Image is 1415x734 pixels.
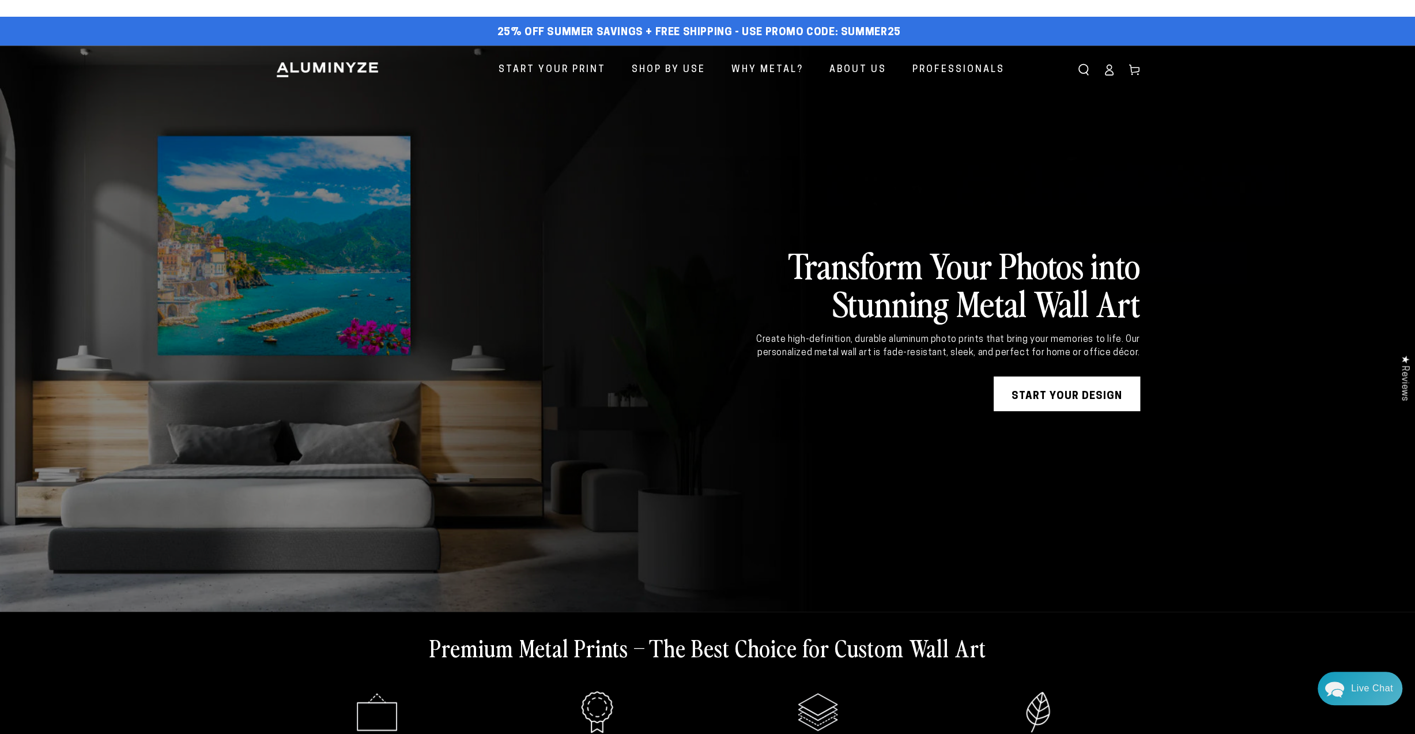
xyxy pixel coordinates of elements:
div: Create high-definition, durable aluminum photo prints that bring your memories to life. Our perso... [722,333,1140,359]
a: Why Metal? [723,55,812,85]
span: Shop By Use [632,62,705,78]
a: About Us [821,55,895,85]
span: Professionals [912,62,1005,78]
a: Start Your Print [490,55,614,85]
a: START YOUR DESIGN [994,377,1140,411]
span: 25% off Summer Savings + Free Shipping - Use Promo Code: SUMMER25 [497,27,901,39]
div: Chat widget toggle [1318,672,1402,705]
img: Aluminyze [276,61,379,78]
h2: Transform Your Photos into Stunning Metal Wall Art [722,246,1140,322]
summary: Search our site [1071,57,1096,82]
span: About Us [829,62,886,78]
div: Contact Us Directly [1351,672,1393,705]
h2: Premium Metal Prints – The Best Choice for Custom Wall Art [429,633,986,663]
a: Professionals [904,55,1013,85]
div: Click to open Judge.me floating reviews tab [1393,346,1415,410]
span: Start Your Print [499,62,606,78]
a: Shop By Use [623,55,714,85]
span: Why Metal? [731,62,803,78]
